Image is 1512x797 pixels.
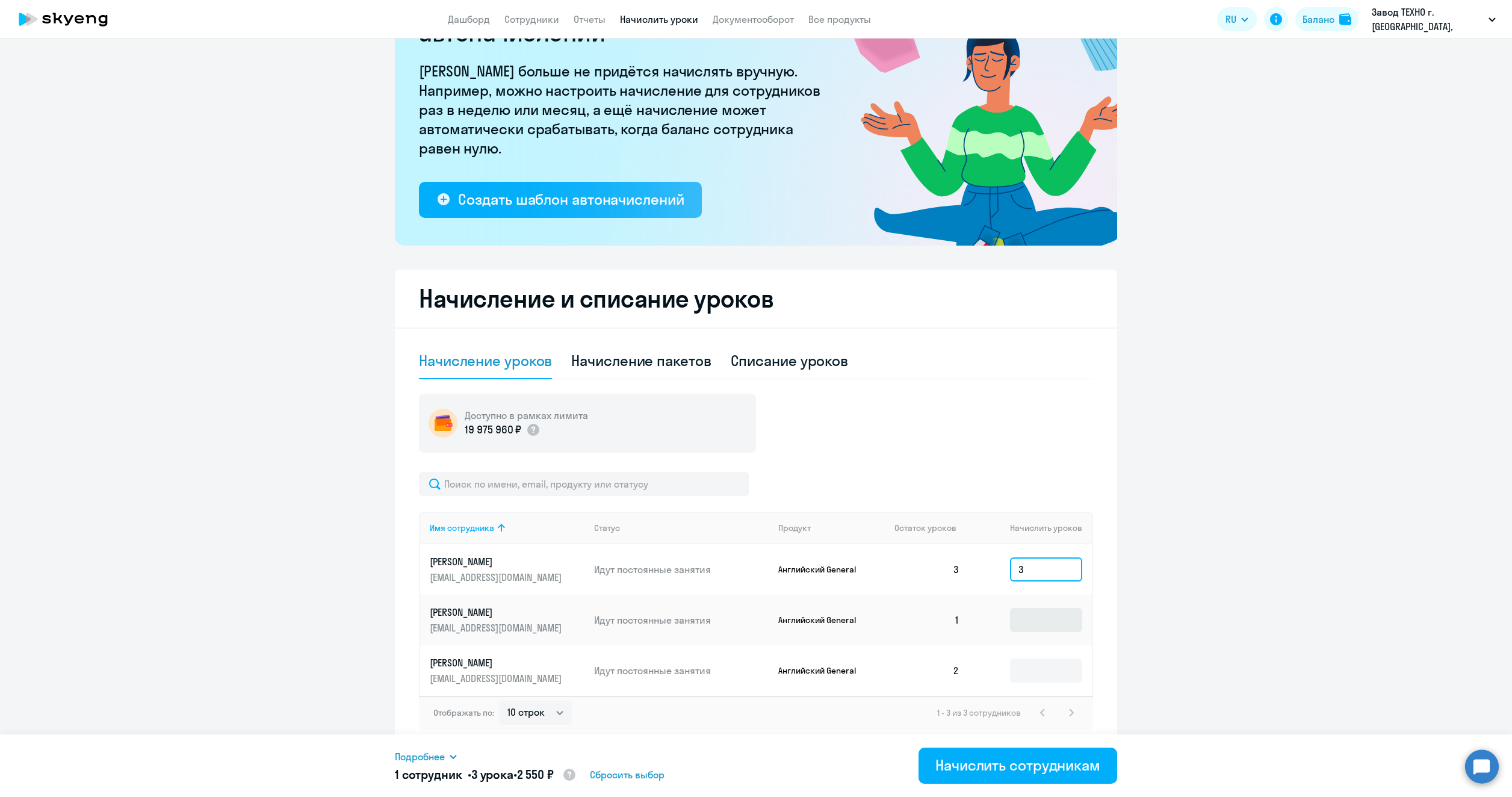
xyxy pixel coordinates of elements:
p: Завод ТЕХНО г. [GEOGRAPHIC_DATA], ТЕХНОНИКОЛЬ-СТРОИТЕЛЬНЫЕ СИСТЕМЫ, ООО [1372,5,1484,34]
img: balance [1339,13,1351,25]
p: [PERSON_NAME] [430,555,565,568]
div: Баланс [1303,12,1334,26]
td: 3 [885,544,969,595]
div: Продукт [778,523,811,533]
a: [PERSON_NAME][EMAIL_ADDRESS][DOMAIN_NAME] [430,555,584,584]
span: Сбросить выбор [590,768,665,782]
p: [EMAIL_ADDRESS][DOMAIN_NAME] [430,621,565,634]
div: Статус [594,523,769,533]
img: wallet-circle.png [429,409,457,438]
button: Начислить сотрудникам [919,748,1117,784]
p: Идут постоянные занятия [594,563,769,576]
div: Начисление пакетов [571,351,711,370]
span: 1 - 3 из 3 сотрудников [937,707,1021,718]
a: Все продукты [808,13,871,25]
div: Статус [594,523,620,533]
div: Начислить сотрудникам [935,755,1100,775]
button: RU [1217,7,1257,31]
button: Создать шаблон автоначислений [419,182,702,218]
a: Начислить уроки [620,13,698,25]
td: 2 [885,645,969,696]
th: Начислить уроков [969,512,1092,544]
div: Списание уроков [731,351,849,370]
span: 3 урока [471,767,513,782]
a: [PERSON_NAME][EMAIL_ADDRESS][DOMAIN_NAME] [430,606,584,634]
a: Дашборд [448,13,490,25]
p: Английский General [778,564,869,575]
p: [EMAIL_ADDRESS][DOMAIN_NAME] [430,571,565,584]
p: Английский General [778,615,869,625]
p: [EMAIL_ADDRESS][DOMAIN_NAME] [430,672,565,685]
p: [PERSON_NAME] [430,606,565,619]
a: Отчеты [574,13,606,25]
div: Имя сотрудника [430,523,494,533]
button: Балансbalance [1295,7,1359,31]
p: [PERSON_NAME] больше не придётся начислять вручную. Например, можно настроить начисление для сотр... [419,61,828,158]
span: Подробнее [395,749,445,764]
p: 19 975 960 ₽ [465,422,521,438]
span: Отображать по: [433,707,494,718]
div: Продукт [778,523,885,533]
p: [PERSON_NAME] [430,656,565,669]
td: 1 [885,595,969,645]
button: Завод ТЕХНО г. [GEOGRAPHIC_DATA], ТЕХНОНИКОЛЬ-СТРОИТЕЛЬНЫЕ СИСТЕМЫ, ООО [1366,5,1502,34]
div: Имя сотрудника [430,523,584,533]
input: Поиск по имени, email, продукту или статусу [419,472,749,496]
span: 2 550 ₽ [517,767,554,782]
span: Остаток уроков [894,523,956,533]
span: RU [1225,12,1236,26]
h5: Доступно в рамках лимита [465,409,588,422]
div: Начисление уроков [419,351,552,370]
p: Английский General [778,665,869,676]
p: Идут постоянные занятия [594,613,769,627]
div: Создать шаблон автоначислений [458,190,684,209]
a: Документооборот [713,13,794,25]
h5: 1 сотрудник • • [395,766,577,784]
p: Идут постоянные занятия [594,664,769,677]
a: Сотрудники [504,13,559,25]
div: Остаток уроков [894,523,969,533]
a: [PERSON_NAME][EMAIL_ADDRESS][DOMAIN_NAME] [430,656,584,685]
h2: Начисление и списание уроков [419,284,1093,313]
